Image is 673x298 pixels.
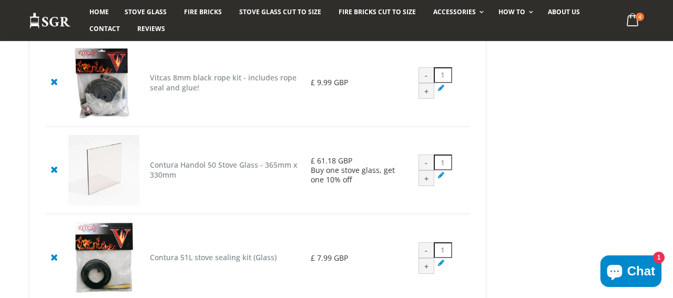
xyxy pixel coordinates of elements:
[239,7,321,16] span: Stove Glass Cut To Size
[68,47,139,118] img: Vitcas 8mm black rope kit - includes rope seal and glue!
[498,7,525,16] span: How To
[117,4,175,20] a: Stove Glass
[125,7,167,16] span: Stove Glass
[137,24,165,33] span: Reviews
[331,4,424,20] a: Fire Bricks Cut To Size
[548,7,580,16] span: About us
[540,4,588,20] a: About us
[419,170,434,186] div: +
[491,4,538,20] a: How To
[81,20,128,37] a: Contact
[68,135,139,206] img: Contura Handol 50 Stove Glass - 365mm x 330mm
[89,7,109,16] span: Home
[311,156,352,166] span: £ 61.18 GBP
[636,13,644,21] span: 4
[150,160,298,180] a: Contura Handol 50 Stove Glass - 365mm x 330mm
[597,255,665,290] inbox-online-store-chat: Shopify online store chat
[81,4,117,20] a: Home
[89,24,120,33] span: Contact
[150,252,277,262] a: Contura 51L stove sealing kit (Glass)
[29,12,71,29] img: Stove Glass Replacement
[68,222,139,293] img: Contura 51L stove sealing kit (Glass)
[425,4,489,20] a: Accessories
[419,67,434,83] div: -
[150,73,297,93] a: Vitcas 8mm black rope kit - includes rope seal and glue!
[176,4,230,20] a: Fire Bricks
[433,7,476,16] span: Accessories
[419,83,434,99] div: +
[311,77,348,87] span: £ 9.99 GBP
[184,7,222,16] span: Fire Bricks
[129,20,173,37] a: Reviews
[231,4,329,20] a: Stove Glass Cut To Size
[419,242,434,258] div: -
[311,166,408,184] div: Buy one stove glass, get one 10% off
[339,7,416,16] span: Fire Bricks Cut To Size
[311,253,348,263] span: £ 7.99 GBP
[623,11,644,31] a: 4
[419,155,434,170] div: -
[419,258,434,274] div: +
